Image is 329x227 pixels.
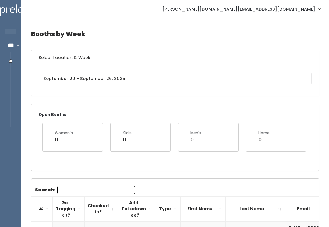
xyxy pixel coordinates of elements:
div: 0 [190,136,201,144]
div: 0 [258,136,270,144]
span: [PERSON_NAME][DOMAIN_NAME][EMAIL_ADDRESS][DOMAIN_NAME] [162,6,315,12]
div: 0 [123,136,132,144]
label: Search: [35,186,135,194]
h6: Select Location & Week [31,50,319,65]
th: Type: activate to sort column ascending [155,196,181,222]
h4: Booths by Week [31,26,319,42]
div: 0 [55,136,73,144]
th: First Name: activate to sort column ascending [181,196,226,222]
small: Open Booths [39,112,66,117]
div: Men's [190,130,201,136]
div: Kid's [123,130,132,136]
div: Home [258,130,270,136]
th: Email: activate to sort column ascending [284,196,329,222]
th: Checked in?: activate to sort column ascending [85,196,118,222]
div: Women's [55,130,73,136]
th: Add Takedown Fee?: activate to sort column ascending [118,196,155,222]
th: #: activate to sort column descending [31,196,53,222]
input: Search: [57,186,135,194]
input: September 20 - September 26, 2025 [39,73,312,84]
th: Got Tagging Kit?: activate to sort column ascending [53,196,85,222]
th: Last Name: activate to sort column ascending [226,196,284,222]
a: [PERSON_NAME][DOMAIN_NAME][EMAIL_ADDRESS][DOMAIN_NAME] [156,2,327,16]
